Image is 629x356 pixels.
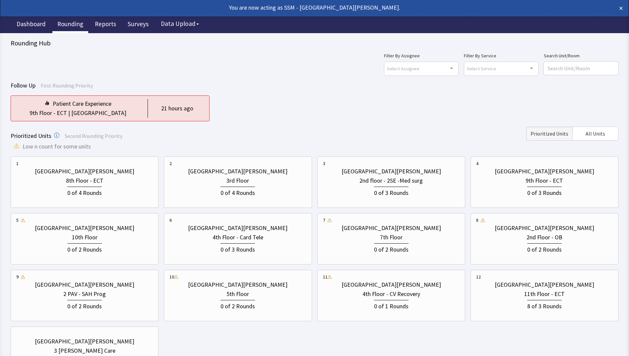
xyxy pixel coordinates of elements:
button: Data Upload [157,18,203,30]
a: Surveys [123,17,154,33]
div: 2 PAV - SAH Prog [63,289,106,299]
div: [GEOGRAPHIC_DATA][PERSON_NAME] [35,337,134,346]
div: 0 of 2 Rounds [374,243,409,254]
div: 10th Floor [72,233,97,242]
div: [GEOGRAPHIC_DATA][PERSON_NAME] [35,223,134,233]
button: All Units [572,127,618,141]
div: 8 [476,217,478,223]
input: Search Unit/Room [544,62,618,75]
span: Prioritized Units [531,130,568,138]
div: 0 of 2 Rounds [220,300,255,311]
span: First Rounding Priority [41,82,93,89]
div: 1 [16,160,19,167]
div: 8th Floor - ECT [66,176,103,185]
div: 0 of 2 Rounds [67,243,102,254]
div: 11 [323,273,328,280]
div: [GEOGRAPHIC_DATA][PERSON_NAME] [342,167,441,176]
span: Prioritized Units [11,132,51,140]
a: Reports [90,17,121,33]
div: 21 hours ago [161,104,193,113]
div: 4th Floor - CV Recovery [362,289,420,299]
div: 12 [476,273,481,280]
div: 0 of 1 Rounds [374,300,409,311]
div: [GEOGRAPHIC_DATA][PERSON_NAME] [495,223,594,233]
div: 2 [169,160,172,167]
div: 0 of 3 Rounds [527,187,562,198]
div: 6 [169,217,172,223]
div: 11th Floor - ECT [524,289,565,299]
div: 9th Floor - ECT [30,108,67,118]
div: 0 of 3 Rounds [374,187,409,198]
div: Rounding Hub [11,38,618,48]
span: Select Service [467,65,496,72]
div: [GEOGRAPHIC_DATA][PERSON_NAME] [188,167,287,176]
button: × [619,3,623,14]
div: 9 [16,273,19,280]
div: 2nd floor - 2SE -Med surg [359,176,423,185]
div: [GEOGRAPHIC_DATA][PERSON_NAME] [495,167,594,176]
div: 0 of 4 Rounds [220,187,255,198]
div: | [67,108,71,118]
label: Filter By Service [464,52,538,60]
div: 3rd Floor [226,176,249,185]
div: 3 [323,160,325,167]
div: [GEOGRAPHIC_DATA][PERSON_NAME] [188,223,287,233]
div: [GEOGRAPHIC_DATA][PERSON_NAME] [35,167,134,176]
div: [GEOGRAPHIC_DATA][PERSON_NAME] [342,223,441,233]
label: Search Unit/Room [544,52,618,60]
div: 0 of 2 Rounds [527,243,562,254]
span: Second Rounding Priority [65,133,122,139]
div: Patient Care Experience [53,99,111,108]
div: [GEOGRAPHIC_DATA] [71,108,126,118]
a: Dashboard [12,17,51,33]
div: 10 [169,273,174,280]
div: 4th Floor - Card Tele [213,233,263,242]
div: 0 of 2 Rounds [67,300,102,311]
label: Filter By Assignee [384,52,459,60]
div: [GEOGRAPHIC_DATA][PERSON_NAME] [35,280,134,289]
div: 4 [476,160,478,167]
span: Select Assignee [387,65,419,72]
div: 7th Floor [380,233,403,242]
div: 5 [16,217,19,223]
span: All Units [586,130,605,138]
button: Prioritized Units [526,127,572,141]
span: Low n count for some units [23,142,91,151]
div: 7 [323,217,325,223]
div: Follow Up [11,81,618,90]
div: 3 [PERSON_NAME] Care [54,346,115,355]
div: [GEOGRAPHIC_DATA][PERSON_NAME] [495,280,594,289]
div: 0 of 3 Rounds [220,243,255,254]
div: [GEOGRAPHIC_DATA][PERSON_NAME] [342,280,441,289]
div: 5th Floor [226,289,249,299]
div: 2nd Floor - OB [527,233,562,242]
div: 9th Floor - ECT [526,176,563,185]
div: 8 of 3 Rounds [527,300,562,311]
div: You are now acting as SSM - [GEOGRAPHIC_DATA][PERSON_NAME]. [6,3,561,12]
div: [GEOGRAPHIC_DATA][PERSON_NAME] [188,280,287,289]
a: Rounding [52,17,88,33]
div: 0 of 4 Rounds [67,187,102,198]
